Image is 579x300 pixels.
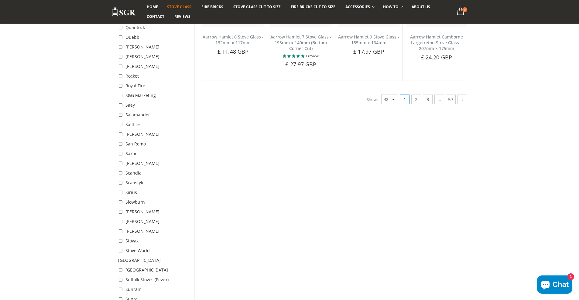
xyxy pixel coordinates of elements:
[125,83,145,88] span: Royal Fire
[125,73,139,79] span: Rocket
[125,92,156,98] span: S&G Marketing
[125,122,140,127] span: Saltfire
[305,54,319,58] span: 1 review
[367,95,378,104] span: Show:
[203,34,264,45] a: Aarrow Hamlet 6 Stove Glass - 132mm x 117mm
[125,141,146,147] span: San Remo
[142,2,163,12] a: Home
[285,61,316,68] span: £ 27.97 GBP
[411,95,421,104] a: 2
[125,228,159,234] span: [PERSON_NAME]
[147,4,158,9] span: Home
[412,4,430,9] span: About us
[167,4,191,9] span: Stove Glass
[170,12,195,22] a: Reviews
[125,209,159,215] span: [PERSON_NAME]
[341,2,378,12] a: Accessories
[462,7,467,12] span: 0
[125,286,142,292] span: Sunrain
[112,7,136,17] img: Stove Glass Replacement
[125,151,138,156] span: Saxon
[270,34,331,51] a: Aarrow Hamlet 7 Stove Glass - 195mm x 140mm (Bottom Corner Cut)
[125,238,139,244] span: Stovax
[125,189,137,195] span: Sirius
[163,2,196,12] a: Stove Glass
[197,2,228,12] a: Fire Bricks
[283,54,305,58] span: 5.00 stars
[125,218,159,224] span: [PERSON_NAME]
[201,4,223,9] span: Fire Bricks
[423,95,433,104] a: 3
[125,199,145,205] span: Slowburn
[286,2,340,12] a: Fire Bricks Cut To Size
[535,275,574,295] inbox-online-store-chat: Shopify online store chat
[434,95,444,104] span: …
[142,12,169,22] a: Contact
[400,95,409,104] span: 1
[125,54,159,59] span: [PERSON_NAME]
[291,4,335,9] span: Fire Bricks Cut To Size
[125,160,159,166] span: [PERSON_NAME]
[125,34,139,40] span: Quebb
[125,277,169,282] span: Suffolk Stoves (Pevex)
[218,48,248,55] span: £ 11.48 GBP
[455,6,467,18] a: 0
[125,102,135,108] span: Saey
[338,34,399,45] a: Aarrow Hamlet 9 Stove Glass - 185mm x 164mm
[125,180,145,185] span: Scanstyle
[118,248,161,263] span: Stove World [GEOGRAPHIC_DATA]
[407,2,435,12] a: About us
[147,14,164,19] span: Contact
[345,4,370,9] span: Accessories
[174,14,190,19] span: Reviews
[125,63,159,69] span: [PERSON_NAME]
[125,25,145,30] span: Quantock
[125,112,150,118] span: Salamander
[125,44,159,50] span: [PERSON_NAME]
[410,34,463,51] a: Aarrow Hamlet Camborne Largetreton Stove Glass - 207mm x 175mm
[379,2,406,12] a: How To
[229,2,285,12] a: Stove Glass Cut To Size
[125,131,159,137] span: [PERSON_NAME]
[125,170,142,176] span: Scandia
[421,54,452,61] span: £ 24.20 GBP
[383,4,399,9] span: How To
[446,95,456,104] a: 57
[125,267,168,273] span: [GEOGRAPHIC_DATA]
[353,48,384,55] span: £ 17.97 GBP
[233,4,280,9] span: Stove Glass Cut To Size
